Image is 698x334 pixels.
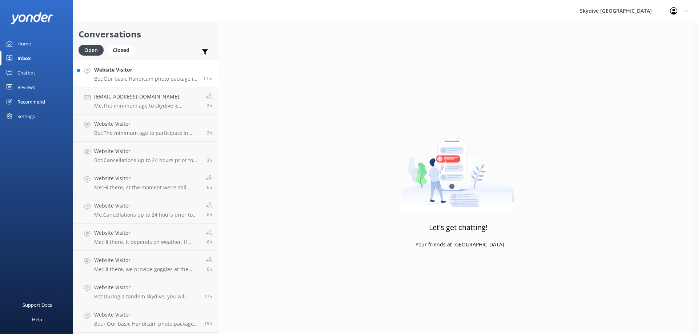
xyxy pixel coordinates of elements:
[73,114,218,142] a: Website VisitorBot:The minimum age to participate in skydiving is [DEMOGRAPHIC_DATA]. Anyone unde...
[94,256,200,264] h4: Website Visitor
[204,321,212,327] span: 08:29pm 09-Aug-2025 (UTC +10:00) Australia/Brisbane
[73,169,218,196] a: Website VisitorMe:Hi there, at the moment we're still going ahead. If there is any delays or canc...
[94,321,199,327] p: Bot: - Our basic Handicam photo package is $129 per person and includes photos of your entire exp...
[73,60,218,87] a: Website VisitorBot:Our basic Handicam photo package is $129 per person and includes photos of you...
[94,174,200,182] h4: Website Visitor
[94,239,200,245] p: Me: Hi there, it depends on weather. If everything goes smoothly without delay, they would be bac...
[429,222,488,233] h3: Let's get chatting!
[94,212,200,218] p: Me: Cancellations up to 24 hours prior to departure will incur no fee, and you can reschedule you...
[94,266,200,273] p: Me: Hi there, we provide goggles at the [GEOGRAPHIC_DATA]. If you would like to wear yours, pleas...
[17,65,35,80] div: Chatbot
[79,46,107,54] a: Open
[412,241,504,249] p: - Your friends at [GEOGRAPHIC_DATA]
[207,130,212,136] span: 01:21pm 10-Aug-2025 (UTC +10:00) Australia/Brisbane
[94,311,199,319] h4: Website Visitor
[94,157,201,164] p: Bot: Cancellations up to 24 hours prior to departure will incur no fee. However, cancellations wi...
[204,293,212,299] span: 10:23pm 09-Aug-2025 (UTC +10:00) Australia/Brisbane
[203,75,212,81] span: 03:19pm 10-Aug-2025 (UTC +10:00) Australia/Brisbane
[207,212,212,218] span: 08:40am 10-Aug-2025 (UTC +10:00) Australia/Brisbane
[94,93,200,101] h4: [EMAIL_ADDRESS][DOMAIN_NAME]
[94,283,199,291] h4: Website Visitor
[207,239,212,245] span: 08:39am 10-Aug-2025 (UTC +10:00) Australia/Brisbane
[32,312,42,327] div: Help
[94,120,201,128] h4: Website Visitor
[11,12,53,24] img: yonder-white-logo.png
[207,102,212,109] span: 01:25pm 10-Aug-2025 (UTC +10:00) Australia/Brisbane
[79,27,212,41] h2: Conversations
[402,122,514,213] img: artwork of a man stealing a conversation from at giant smartphone
[94,293,199,300] p: Bot: During a tandem skydive, you will experience approximately 60 seconds of freefall.
[94,76,198,82] p: Bot: Our basic Handicam photo package is $129 per person and includes photos of your entire exper...
[73,251,218,278] a: Website VisitorMe:Hi there, we provide goggles at the [GEOGRAPHIC_DATA]. If you would like to wea...
[79,45,104,56] div: Open
[17,109,35,124] div: Settings
[94,229,200,237] h4: Website Visitor
[94,130,201,136] p: Bot: The minimum age to participate in skydiving is [DEMOGRAPHIC_DATA]. Anyone under the age of [...
[107,45,135,56] div: Closed
[94,66,198,74] h4: Website Visitor
[17,36,31,51] div: Home
[94,184,200,191] p: Me: Hi there, at the moment we're still going ahead. If there is any delays or cancellations, we ...
[207,157,212,163] span: 12:08pm 10-Aug-2025 (UTC +10:00) Australia/Brisbane
[207,266,212,272] span: 08:38am 10-Aug-2025 (UTC +10:00) Australia/Brisbane
[94,147,201,155] h4: Website Visitor
[17,80,35,94] div: Reviews
[23,298,52,312] div: Support Docs
[17,51,31,65] div: Inbox
[73,87,218,114] a: [EMAIL_ADDRESS][DOMAIN_NAME]Me:The minimum age to skydive is [DEMOGRAPHIC_DATA]. Anyone under 18 ...
[73,142,218,169] a: Website VisitorBot:Cancellations up to 24 hours prior to departure will incur no fee. However, ca...
[73,196,218,224] a: Website VisitorMe:Cancellations up to 24 hours prior to departure will incur no fee, and you can ...
[207,184,212,190] span: 08:54am 10-Aug-2025 (UTC +10:00) Australia/Brisbane
[73,224,218,251] a: Website VisitorMe:Hi there, it depends on weather. If everything goes smoothly without delay, the...
[73,305,218,333] a: Website VisitorBot:- Our basic Handicam photo package is $129 per person and includes photos of y...
[107,46,139,54] a: Closed
[17,94,45,109] div: Recommend
[73,278,218,305] a: Website VisitorBot:During a tandem skydive, you will experience approximately 60 seconds of freef...
[94,102,200,109] p: Me: The minimum age to skydive is [DEMOGRAPHIC_DATA]. Anyone under 18 requires parental or legal ...
[94,202,200,210] h4: Website Visitor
